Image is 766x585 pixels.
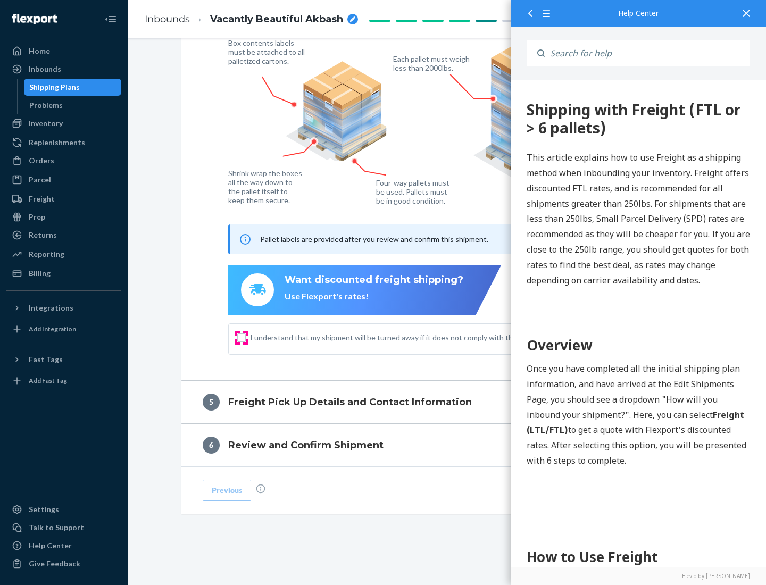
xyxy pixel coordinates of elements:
span: Vacantly Beautiful Akbash [210,13,343,27]
a: Settings [6,501,121,518]
div: Replenishments [29,137,85,148]
div: Parcel [29,174,51,185]
ol: breadcrumbs [136,4,367,35]
h4: Freight Pick Up Details and Contact Information [228,395,472,409]
a: Returns [6,227,121,244]
div: Want discounted freight shipping? [285,273,463,287]
figcaption: Each pallet must weigh less than 2000lbs. [393,54,472,72]
button: Integrations [6,299,121,316]
a: Prep [6,208,121,225]
a: Add Fast Tag [6,372,121,389]
figcaption: Shrink wrap the boxes all the way down to the pallet itself to keep them secure. [228,169,304,205]
a: Billing [6,265,121,282]
a: Add Integration [6,321,121,338]
div: Reporting [29,249,64,260]
button: Fast Tags [6,351,121,368]
button: 5Freight Pick Up Details and Contact Information [181,381,713,423]
input: I understand that my shipment will be turned away if it does not comply with the above guidelines. [237,333,246,342]
div: Help Center [29,540,72,551]
input: Search [545,40,750,66]
a: Talk to Support [6,519,121,536]
div: Home [29,46,50,56]
a: Help Center [6,537,121,554]
a: Parcel [6,171,121,188]
span: Pallet labels are provided after you review and confirm this shipment. [260,235,488,244]
a: Elevio by [PERSON_NAME] [527,572,750,580]
div: Add Integration [29,324,76,333]
a: Freight [6,190,121,207]
figcaption: Four-way pallets must be used. Pallets must be in good condition. [376,178,450,205]
div: Billing [29,268,51,279]
h1: Overview [16,255,239,276]
div: Freight [29,194,55,204]
a: Inbounds [145,13,190,25]
div: Problems [29,100,63,111]
div: Settings [29,504,59,515]
span: I understand that my shipment will be turned away if it does not comply with the above guidelines. [250,332,657,343]
div: Shipping Plans [29,82,80,93]
a: Orders [6,152,121,169]
img: Flexport logo [12,14,57,24]
button: Previous [203,480,251,501]
div: 5 [203,394,220,411]
a: Inbounds [6,61,121,78]
div: Returns [29,230,57,240]
div: Use Flexport's rates! [285,290,463,303]
div: Talk to Support [29,522,84,533]
p: This article explains how to use Freight as a shipping method when inbounding your inventory. Fre... [16,70,239,208]
figcaption: Box contents labels must be attached to all palletized cartons. [228,38,307,65]
h1: How to Use Freight [16,467,239,488]
div: Give Feedback [29,558,80,569]
button: Close Navigation [100,9,121,30]
div: Inbounds [29,64,61,74]
button: 6Review and Confirm Shipment [181,424,713,466]
a: Replenishments [6,134,121,151]
h4: Review and Confirm Shipment [228,438,384,452]
div: 360 Shipping with Freight (FTL or > 6 pallets) [16,21,239,57]
a: Reporting [6,246,121,263]
div: Help Center [527,10,750,17]
a: Shipping Plans [24,79,122,96]
div: Inventory [29,118,63,129]
a: Home [6,43,121,60]
h2: Step 1: Boxes and Labels [16,498,239,517]
p: Once you have completed all the initial shipping plan information, and have arrived at the Edit S... [16,281,239,389]
div: Add Fast Tag [29,376,67,385]
div: Integrations [29,303,73,313]
div: Fast Tags [29,354,63,365]
a: Inventory [6,115,121,132]
div: Orders [29,155,54,166]
div: 6 [203,437,220,454]
div: Prep [29,212,45,222]
button: Give Feedback [6,555,121,572]
a: Problems [24,97,122,114]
